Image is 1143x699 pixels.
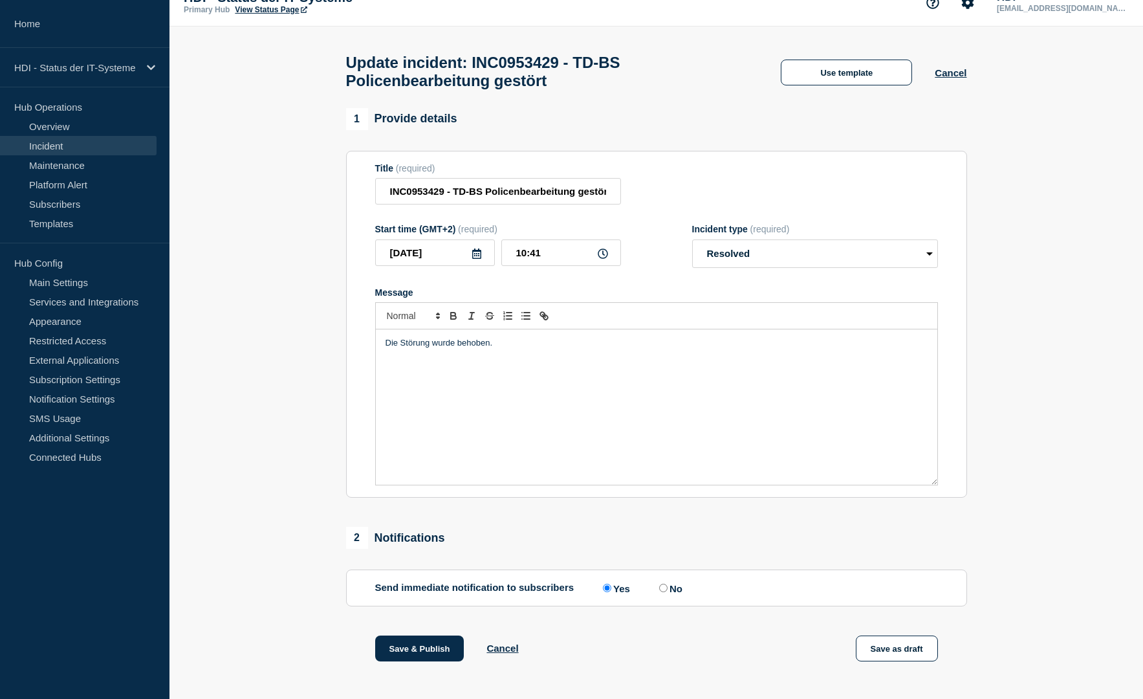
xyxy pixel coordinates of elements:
p: Die Störung wurde behoben. [386,337,928,349]
span: 2 [346,527,368,549]
select: Incident type [692,239,938,268]
input: No [659,584,668,592]
p: [EMAIL_ADDRESS][DOMAIN_NAME] [994,4,1129,13]
div: Send immediate notification to subscribers [375,582,938,594]
div: Title [375,163,621,173]
a: View Status Page [235,5,307,14]
div: Message [375,287,938,298]
input: Title [375,178,621,205]
button: Save as draft [856,636,938,661]
input: Yes [603,584,611,592]
label: No [656,582,682,594]
span: (required) [458,224,497,234]
div: Incident type [692,224,938,234]
button: Use template [781,60,912,85]
button: Toggle bold text [444,308,463,324]
p: HDI - Status der IT-Systeme [14,62,138,73]
input: YYYY-MM-DD [375,239,495,266]
button: Toggle italic text [463,308,481,324]
p: Send immediate notification to subscribers [375,582,574,594]
div: Start time (GMT+2) [375,224,621,234]
div: Notifications [346,527,445,549]
button: Toggle ordered list [499,308,517,324]
span: 1 [346,108,368,130]
input: HH:MM [501,239,621,266]
p: Primary Hub [184,5,230,14]
span: Font size [381,308,444,324]
span: (required) [750,224,790,234]
button: Toggle link [535,308,553,324]
button: Cancel [935,67,966,78]
button: Cancel [486,643,518,654]
h1: Update incident: INC0953429 - TD-BS Policenbearbeitung gestört [346,54,759,90]
div: Provide details [346,108,457,130]
label: Yes [600,582,630,594]
div: Message [376,329,937,485]
span: (required) [396,163,435,173]
button: Toggle bulleted list [517,308,535,324]
button: Toggle strikethrough text [481,308,499,324]
button: Save & Publish [375,636,464,661]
